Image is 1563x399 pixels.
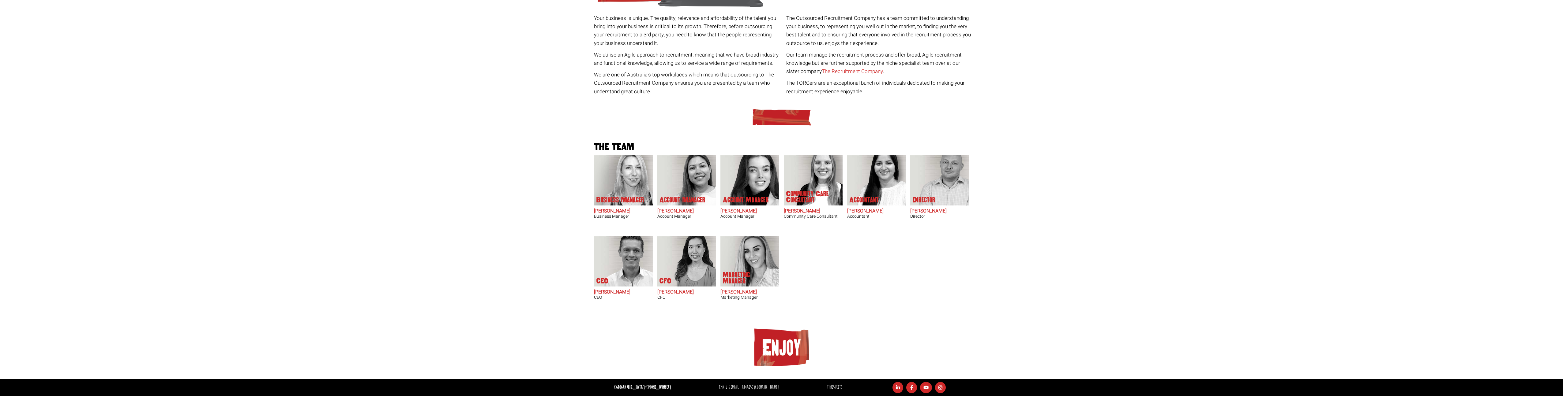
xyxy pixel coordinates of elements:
[723,272,772,284] p: Marketing Manager
[717,383,781,392] li: Email:
[720,209,779,214] h2: [PERSON_NAME]
[657,295,716,300] h3: CFO
[910,209,969,214] h2: [PERSON_NAME]
[720,236,779,286] img: Monique Rodrigues does Marketing Manager
[822,68,883,75] a: The Recruitment Company
[791,155,843,205] img: Anna Reddy does Community Care Consultant
[729,384,779,390] a: [EMAIL_ADDRESS][DOMAIN_NAME]
[786,51,974,76] p: Our team manage the recruitment process and offer broad, Agile recruitment knowledge but are furt...
[594,51,782,67] p: We utilise an Agile approach to recruitment, meaning that we have broad industry and functional k...
[720,290,779,295] h2: [PERSON_NAME]
[786,191,835,203] p: Community Care Consultant
[614,384,671,390] strong: [GEOGRAPHIC_DATA]:
[592,142,971,152] h2: The team
[646,384,671,390] a: [PHONE_NUMBER]
[784,214,843,219] h3: Community Care Consultant
[596,278,608,284] p: CEO
[786,79,974,95] p: The TORCers are an exceptional bunch of individuals dedicated to making your recruitment experien...
[786,14,974,47] p: The Outsourced Recruitment Company has a team committed to understanding your business, to repres...
[657,155,716,205] img: Kritika Shrestha does Account Manager
[827,384,842,390] a: Timesheets
[594,155,653,205] img: Frankie Gaffney's our Business Manager
[720,155,779,205] img: Daisy Hamer does Account Manager
[784,209,843,214] h2: [PERSON_NAME]
[657,214,716,219] h3: Account Manager
[657,209,716,214] h2: [PERSON_NAME]
[917,155,969,205] img: Simon Moss's our Director
[847,209,906,214] h2: [PERSON_NAME]
[659,278,671,284] p: CFO
[594,290,653,295] h2: [PERSON_NAME]
[657,290,716,295] h2: [PERSON_NAME]
[720,295,779,300] h3: Marketing Manager
[594,14,782,47] p: Your business is unique. The quality, relevance and affordability of the talent you bring into yo...
[720,214,779,219] h3: Account Manager
[664,236,716,286] img: Laura Yang's our CFO
[594,214,653,219] h3: Business Manager
[723,197,769,203] p: Account Manager
[910,214,969,219] h3: Director
[594,209,653,214] h2: [PERSON_NAME]
[913,197,935,203] p: Director
[601,236,653,286] img: Geoff Millar's our CEO
[854,155,906,205] img: Simran Kaur does Accountant
[596,197,644,203] p: Business Manager
[594,71,782,96] p: We are one of Australia's top workplaces which means that outsourcing to The Outsourced Recruitme...
[849,197,879,203] p: Accountant
[847,214,906,219] h3: Accountant
[594,295,653,300] h3: CEO
[659,197,705,203] p: Account Manager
